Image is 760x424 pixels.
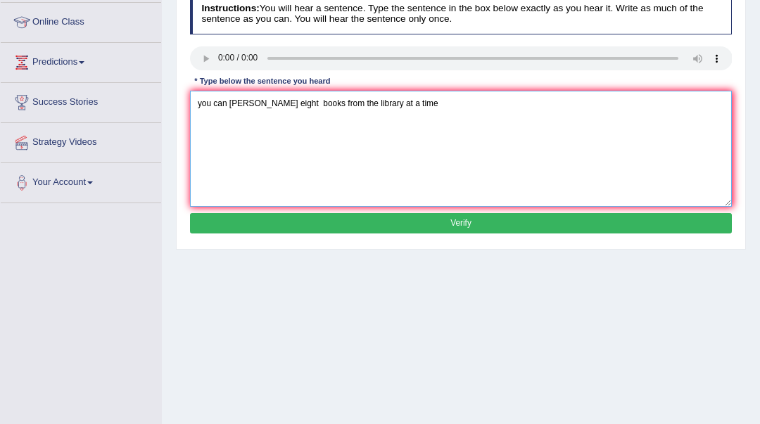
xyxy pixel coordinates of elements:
a: Online Class [1,3,161,38]
a: Strategy Videos [1,123,161,158]
a: Your Account [1,163,161,198]
a: Predictions [1,43,161,78]
b: Instructions: [201,3,259,13]
div: * Type below the sentence you heard [190,76,335,88]
a: Success Stories [1,83,161,118]
button: Verify [190,213,733,233]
